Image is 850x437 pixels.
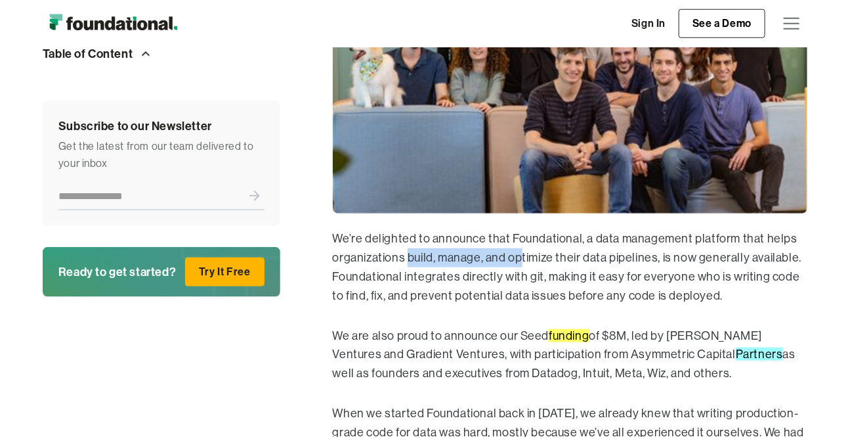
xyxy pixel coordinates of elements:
[736,348,783,361] font: Partners
[333,229,808,305] p: We’re delighted to announce that Foundational, a data management platform that helps organization...
[43,11,184,37] a: home
[784,374,850,437] iframe: Chat Widget
[776,8,807,39] div: menu
[618,10,679,37] a: Sign In
[333,327,808,383] p: We are also proud to announce our Seed of $8M, led by [PERSON_NAME] Ventures and Gradient Venture...
[58,116,265,135] div: Subscribe to our Newsletter
[245,182,265,210] input: Submit
[43,44,133,64] div: Table of Content
[138,45,154,61] img: Arrow
[58,182,265,210] form: Newsletter Form
[185,258,265,287] a: Try It Free
[549,329,589,342] font: funding
[58,262,177,282] div: Ready to get started?
[43,11,184,37] img: Foundational Logo
[679,9,765,38] a: See a Demo
[58,138,265,172] div: Get the latest from our team delivered to your inbox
